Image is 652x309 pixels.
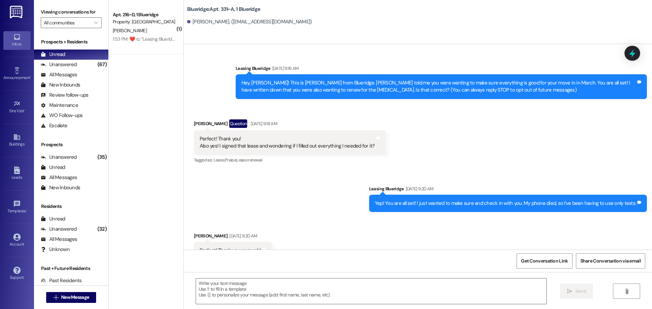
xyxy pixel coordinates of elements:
div: Past + Future Residents [34,265,108,272]
div: Unread [41,51,65,58]
button: New Message [46,292,96,303]
span: Share Conversation via email [580,257,641,265]
div: [DATE] 9:18 AM [249,120,277,127]
div: Tagged as: [194,155,386,165]
button: Get Conversation Link [517,253,572,269]
div: [DATE] 9:16 AM [271,65,299,72]
div: Maintenance [41,102,78,109]
div: Prospects [34,141,108,148]
span: • [30,74,31,79]
span: • [24,108,25,112]
div: Prospects + Residents [34,38,108,45]
div: [PERSON_NAME]. ([EMAIL_ADDRESS][DOMAIN_NAME]) [187,18,312,25]
div: (32) [96,224,108,234]
div: All Messages [41,236,77,243]
button: Share Conversation via email [576,253,645,269]
a: Inbox [3,31,31,50]
div: Yep! You are all set! I just wanted to make sure and check in with you. My phone died, so I've be... [375,200,636,207]
div: Hey, [PERSON_NAME]! This is [PERSON_NAME] from Blueridge. [PERSON_NAME] told me you were wanting ... [241,79,636,94]
i:  [53,295,58,300]
a: Account [3,231,31,250]
div: (35) [96,152,108,162]
a: Buildings [3,131,31,150]
label: Viewing conversations for [41,7,102,17]
div: Apt. 216~D, 1 Blueridge [113,11,176,18]
span: Get Conversation Link [521,257,568,265]
i:  [94,20,98,25]
span: Lease renewal [236,157,262,163]
div: All Messages [41,71,77,78]
div: Leasing Blueridge [236,65,647,74]
div: Unread [41,164,65,171]
div: New Inbounds [41,81,80,89]
div: 1:53 PM: ​❤️​ to “ Leasing Blueridge (Blueridge): Hey, everyone! I just wanted to let you know th... [113,36,598,42]
a: Site Visit • [3,98,31,116]
span: • [26,208,27,212]
i:  [567,289,572,294]
div: Unread [41,215,65,223]
a: Support [3,265,31,283]
div: Residents [34,203,108,210]
div: [PERSON_NAME] [194,119,386,130]
div: New Inbounds [41,184,80,191]
div: Past Residents [41,277,82,284]
i:  [624,289,629,294]
div: Perfect! Thank you! Also yes! I signed that lease and wondering if I filled out everything I need... [200,135,375,150]
input: All communities [44,17,91,28]
div: WO Follow-ups [41,112,83,119]
a: Leads [3,165,31,183]
div: [PERSON_NAME] [194,232,272,242]
span: [PERSON_NAME] [113,27,147,34]
a: Templates • [3,198,31,216]
div: Unknown [41,246,70,253]
div: (67) [96,59,108,70]
img: ResiDesk Logo [10,6,24,18]
div: Review follow-ups [41,92,88,99]
div: [DATE] 9:20 AM [228,232,257,239]
span: Lease , [214,157,225,163]
div: Leasing Blueridge [369,185,647,195]
span: Praise , [225,157,236,163]
div: Perfect! Thank you so much! [200,247,261,254]
div: Escalate [41,122,67,129]
span: Send [575,288,586,295]
b: Blueridge: Apt. 331~A, 1 Blueridge [187,6,260,13]
span: New Message [61,294,89,301]
button: Send [560,284,593,299]
div: Unanswered [41,226,77,233]
div: Unanswered [41,154,77,161]
div: Question [229,119,247,128]
div: [DATE] 9:20 AM [404,185,434,192]
div: Property: [GEOGRAPHIC_DATA] [113,18,176,25]
div: Unanswered [41,61,77,68]
div: All Messages [41,174,77,181]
